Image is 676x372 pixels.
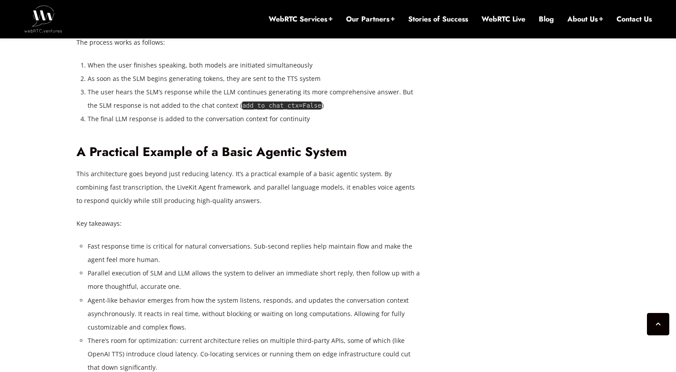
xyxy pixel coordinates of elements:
[346,14,395,24] a: Our Partners
[269,14,333,24] a: WebRTC Services
[88,112,421,126] li: The final LLM response is added to the conversation context for continuity
[24,5,62,32] img: WebRTC.ventures
[539,14,554,24] a: Blog
[242,101,322,110] code: add_to_chat_ctx=False
[76,217,421,230] p: Key takeaways:
[88,59,421,72] li: When the user finishes speaking, both models are initiated simultaneously
[408,14,468,24] a: Stories of Success
[76,36,421,49] p: The process works as follows:
[76,167,421,207] p: This architecture goes beyond just reducing latency. It’s a practical example of a basic agentic ...
[88,72,421,85] li: As soon as the SLM begins generating tokens, they are sent to the TTS system
[567,14,603,24] a: About Us
[88,266,421,293] li: Parallel execution of SLM and LLM allows the system to deliver an immediate short reply, then fol...
[88,85,421,112] li: The user hears the SLM’s response while the LLM continues generating its more comprehensive answe...
[617,14,652,24] a: Contact Us
[482,14,525,24] a: WebRTC Live
[76,144,421,160] h2: A Practical Example of a Basic Agentic System
[88,240,421,266] li: Fast response time is critical for natural conversations. Sub-second replies help maintain flow a...
[88,294,421,334] li: Agent-like behavior emerges from how the system listens, responds, and updates the conversation c...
